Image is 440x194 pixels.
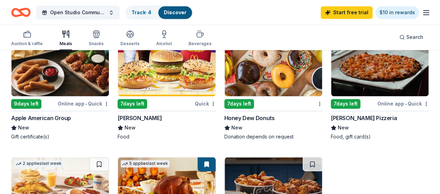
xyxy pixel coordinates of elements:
[164,9,186,15] a: Discover
[131,9,151,15] a: Track· 4
[118,30,216,140] a: Image for McDonald's7days leftQuick[PERSON_NAME]NewFood
[11,4,31,20] a: Home
[11,30,109,140] a: Image for Apple American Group9days leftOnline app•QuickApple American GroupNewGift certificate(s)
[331,114,397,122] div: [PERSON_NAME] Pizzeria
[36,6,120,19] button: Open Studio Community Kick Off
[321,6,373,19] a: Start free trial
[195,99,216,108] div: Quick
[394,30,429,44] button: Search
[405,101,407,107] span: •
[58,99,109,108] div: Online app Quick
[120,41,139,47] div: Desserts
[331,133,429,140] div: Food, gift card(s)
[118,133,216,140] div: Food
[11,114,71,122] div: Apple American Group
[11,99,41,109] div: 9 days left
[331,30,429,96] img: Image for Pepe's Pizzeria
[11,133,109,140] div: Gift certificate(s)
[224,99,254,109] div: 7 days left
[125,124,136,132] span: New
[89,27,104,50] button: Snacks
[59,41,72,47] div: Meals
[11,27,43,50] button: Auction & raffle
[224,133,322,140] div: Donation depends on request
[59,27,72,50] button: Meals
[156,27,172,50] button: Alcohol
[231,124,242,132] span: New
[225,30,322,96] img: Image for Honey Dew Donuts
[11,30,109,96] img: Image for Apple American Group
[118,30,215,96] img: Image for McDonald's
[14,160,63,167] div: 2 applies last week
[118,114,162,122] div: [PERSON_NAME]
[89,41,104,47] div: Snacks
[18,124,29,132] span: New
[11,41,43,47] div: Auction & raffle
[121,160,169,167] div: 5 applies last week
[375,6,419,19] a: $10 in rewards
[338,124,349,132] span: New
[156,41,172,47] div: Alcohol
[377,99,429,108] div: Online app Quick
[86,101,87,107] span: •
[224,30,322,140] a: Image for Honey Dew DonutsLocal7days leftHoney Dew DonutsNewDonation depends on request
[50,8,106,17] span: Open Studio Community Kick Off
[331,30,429,140] a: Image for Pepe's Pizzeria7days leftOnline app•Quick[PERSON_NAME] PizzeriaNewFood, gift card(s)
[189,41,211,47] div: Beverages
[118,99,147,109] div: 7 days left
[125,6,193,19] button: Track· 4Discover
[189,27,211,50] button: Beverages
[224,114,275,122] div: Honey Dew Donuts
[406,33,423,41] span: Search
[331,99,360,109] div: 7 days left
[120,27,139,50] button: Desserts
